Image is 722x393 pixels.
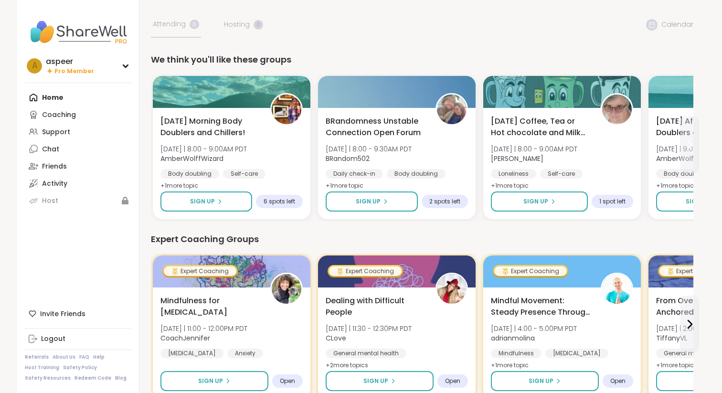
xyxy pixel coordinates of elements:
span: Sign Up [190,197,215,206]
a: Friends [25,158,131,175]
div: Expert Coaching Groups [151,233,693,246]
b: [PERSON_NAME] [491,154,543,163]
a: Chat [25,140,131,158]
b: adrianmolina [491,333,535,343]
span: Sign Up [363,377,388,385]
button: Sign Up [326,191,418,212]
img: CoachJennifer [272,274,301,304]
div: Host [42,196,58,206]
a: Support [25,123,131,140]
span: [DATE] | 11:30 - 12:30PM PDT [326,324,412,333]
img: ShareWell Nav Logo [25,15,131,49]
span: Open [610,377,626,385]
div: Invite Friends [25,305,131,322]
span: Pro Member [54,67,94,75]
div: Activity [42,179,67,189]
span: Sign Up [198,377,223,385]
span: [DATE] | 8:00 - 9:00AM PDT [491,144,577,154]
button: Sign Up [160,191,252,212]
a: Host Training [25,364,59,371]
span: Open [445,377,460,385]
span: Open [280,377,295,385]
span: Mindfulness for [MEDICAL_DATA] [160,295,260,318]
span: BRandomness Unstable Connection Open Forum [326,116,425,138]
div: aspeer [46,56,94,67]
div: Mindfulness [491,349,541,358]
div: Expert Coaching [164,266,236,276]
span: Sign Up [356,197,381,206]
a: Host [25,192,131,209]
b: TiffanyVL [656,333,687,343]
span: [DATE] Coffee, Tea or Hot chocolate and Milk Club [491,116,590,138]
a: Logout [25,330,131,348]
div: We think you'll like these groups [151,53,693,66]
b: CLove [326,333,346,343]
span: 2 spots left [429,198,460,205]
span: [DATE] | 11:00 - 12:00PM PDT [160,324,247,333]
div: Expert Coaching [329,266,402,276]
img: Susan [602,95,632,124]
button: Sign Up [491,371,599,391]
div: Support [42,127,70,137]
img: BRandom502 [437,95,467,124]
div: Self-care [223,169,265,179]
div: Daily check-in [326,169,383,179]
div: Body doubling [160,169,219,179]
button: Sign Up [160,371,268,391]
button: Sign Up [491,191,588,212]
span: [DATE] | 4:00 - 5:00PM PDT [491,324,577,333]
a: Safety Policy [63,364,97,371]
span: Mindful Movement: Steady Presence Through Yoga [491,295,590,318]
a: Blog [115,375,127,382]
div: Friends [42,162,67,171]
b: AmberWolffWizard [160,154,223,163]
div: Body doubling [656,169,715,179]
span: a [32,60,37,72]
a: Coaching [25,106,131,123]
span: Dealing with Difficult People [326,295,425,318]
img: CLove [437,274,467,304]
div: Chat [42,145,59,154]
img: adrianmolina [602,274,632,304]
button: Sign Up [326,371,434,391]
div: Body doubling [387,169,446,179]
div: General mental health [326,349,406,358]
span: Sign Up [523,197,548,206]
div: Loneliness [491,169,536,179]
b: AmberWolffWizard [656,154,719,163]
div: Coaching [42,110,76,120]
a: About Us [53,354,75,361]
b: BRandom502 [326,154,370,163]
span: Sign Up [529,377,553,385]
div: Expert Coaching [494,266,567,276]
a: Safety Resources [25,375,71,382]
span: [DATE] | 8:00 - 9:00AM PDT [160,144,247,154]
a: FAQ [79,354,89,361]
span: 1 spot left [599,198,626,205]
a: Activity [25,175,131,192]
span: Sign Up [686,197,711,206]
img: AmberWolffWizard [272,95,301,124]
div: [MEDICAL_DATA] [545,349,608,358]
b: CoachJennifer [160,333,210,343]
div: Self-care [540,169,583,179]
div: Logout [41,334,65,344]
a: Referrals [25,354,49,361]
a: Help [93,354,105,361]
span: 6 spots left [264,198,295,205]
span: [DATE] Morning Body Doublers and Chillers! [160,116,260,138]
div: Anxiety [227,349,263,358]
a: Redeem Code [74,375,111,382]
span: [DATE] | 8:00 - 9:30AM PDT [326,144,412,154]
div: [MEDICAL_DATA] [160,349,223,358]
